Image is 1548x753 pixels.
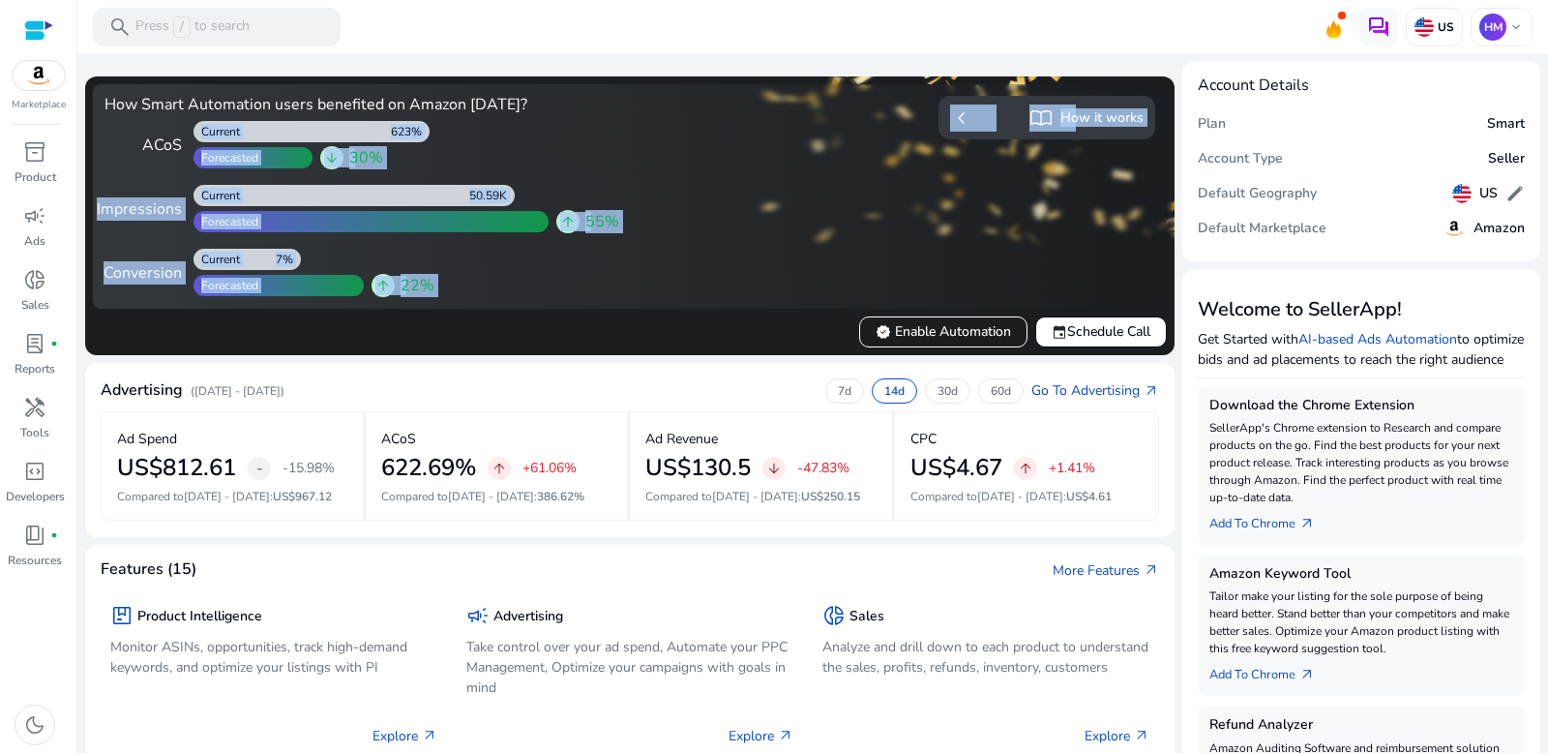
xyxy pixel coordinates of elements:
[283,462,335,475] p: -15.98%
[184,489,270,504] span: [DATE] - [DATE]
[1209,717,1513,734] h5: Refund Analyzer
[1299,667,1315,682] span: arrow_outward
[822,604,846,627] span: donut_small
[884,383,905,399] p: 14d
[1209,506,1330,533] a: Add To Chrome
[560,214,576,229] span: arrow_upward
[1479,14,1506,41] p: HM
[859,316,1027,347] button: verifiedEnable Automation
[391,124,430,139] div: 623%
[1434,19,1454,35] p: US
[1488,151,1525,167] h5: Seller
[1209,398,1513,414] h5: Download the Chrome Extension
[977,489,1063,504] span: [DATE] - [DATE]
[6,488,65,505] p: Developers
[110,604,134,627] span: package
[193,124,240,139] div: Current
[110,637,437,678] p: Monitor ASINs, opportunities, track high-demand keywords, and optimize your listings with PI
[910,454,1002,482] h2: US$4.67
[645,488,877,505] p: Compared to :
[117,488,347,505] p: Compared to :
[1508,19,1524,35] span: keyboard_arrow_down
[104,197,182,221] div: Impressions
[822,637,1149,678] p: Analyze and drill down to each product to understand the sales, profits, refunds, inventory, cust...
[1198,186,1317,202] h5: Default Geography
[137,609,262,625] h5: Product Intelligence
[1144,383,1159,399] span: arrow_outward
[256,457,263,480] span: -
[8,552,62,569] p: Resources
[1052,321,1150,342] span: Schedule Call
[838,383,851,399] p: 7d
[193,252,240,267] div: Current
[135,16,250,38] p: Press to search
[23,268,46,291] span: donut_small
[1198,329,1525,370] p: Get Started with to optimize bids and ad placements to reach the right audience
[349,146,383,169] span: 30%
[1209,587,1513,657] p: Tailor make your listing for the sole purpose of being heard better. Stand better than your compe...
[23,396,46,419] span: handyman
[645,454,751,482] h2: US$130.5
[766,461,782,476] span: arrow_downward
[801,489,860,504] span: US$250.15
[729,726,793,746] p: Explore
[104,134,182,157] div: ACoS
[876,324,891,340] span: verified
[1474,221,1525,237] h5: Amazon
[324,150,340,166] span: arrow_downward
[1060,110,1144,127] h5: How it works
[950,106,973,130] span: chevron_left
[910,429,937,449] p: CPC
[537,489,584,504] span: 386.62%
[15,360,55,377] p: Reports
[876,321,1011,342] span: Enable Automation
[1479,186,1498,202] h5: US
[15,168,56,186] p: Product
[23,140,46,164] span: inventory_2
[1298,330,1457,348] a: AI-based Ads Automation
[1452,184,1472,203] img: us.svg
[193,188,240,203] div: Current
[1299,516,1315,531] span: arrow_outward
[1443,217,1466,240] img: amazon.svg
[1198,298,1525,321] h3: Welcome to SellerApp!
[104,261,182,285] div: Conversion
[23,713,46,737] span: dark_mode
[466,637,793,698] p: Take control over your ad spend, Automate your PPC Management, Optimize your campaigns with goals...
[1066,489,1112,504] span: US$4.61
[193,150,258,166] div: Forecasted
[1198,221,1326,237] h5: Default Marketplace
[101,381,183,400] h4: Advertising
[276,252,301,267] div: 7%
[448,489,534,504] span: [DATE] - [DATE]
[23,204,46,227] span: campaign
[522,462,577,475] p: +61.06%
[24,232,45,250] p: Ads
[108,15,132,39] span: search
[101,560,196,579] h4: Features (15)
[50,531,58,539] span: fiber_manual_record
[23,460,46,483] span: code_blocks
[117,429,177,449] p: Ad Spend
[173,16,191,38] span: /
[778,728,793,743] span: arrow_outward
[372,726,437,746] p: Explore
[645,429,718,449] p: Ad Revenue
[273,489,332,504] span: US$967.12
[1505,184,1525,203] span: edit
[1198,116,1226,133] h5: Plan
[1085,726,1149,746] p: Explore
[1209,657,1330,684] a: Add To Chrome
[797,462,849,475] p: -47.83%
[1018,461,1033,476] span: arrow_upward
[20,424,49,441] p: Tools
[469,188,515,203] div: 50.59K
[1198,76,1309,95] h4: Account Details
[23,332,46,355] span: lab_profile
[1031,380,1159,401] a: Go To Advertisingarrow_outward
[375,278,391,293] span: arrow_upward
[1487,116,1525,133] h5: Smart
[938,383,958,399] p: 30d
[1052,324,1067,340] span: event
[493,609,563,625] h5: Advertising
